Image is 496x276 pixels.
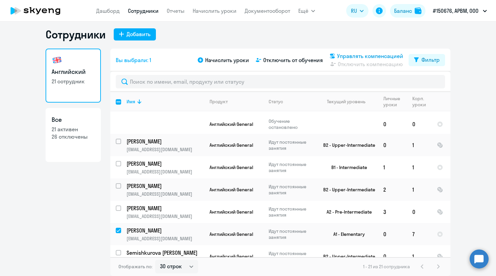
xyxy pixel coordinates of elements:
a: Все21 активен26 отключены [46,108,101,162]
p: Идут постоянные занятия [269,184,315,196]
p: 26 отключены [52,133,95,140]
a: Отчеты [167,7,185,14]
span: Отключить от обучения [263,56,323,64]
a: [PERSON_NAME] [127,138,204,145]
div: Текущий уровень [327,99,365,105]
a: [PERSON_NAME] [127,227,204,234]
td: 0 [407,114,432,134]
button: Балансbalance [390,4,425,18]
span: Отображать по: [118,264,153,270]
a: Начислить уроки [193,7,237,14]
p: [PERSON_NAME] [127,138,203,145]
span: Управлять компенсацией [337,52,403,60]
p: Идут постоянные занятия [269,206,315,218]
p: [EMAIL_ADDRESS][DOMAIN_NAME] [127,236,204,242]
td: 1 [407,178,432,201]
button: Ещё [298,4,315,18]
img: balance [415,7,421,14]
p: #150676, АРВМ, ООО [433,7,478,15]
img: english [52,55,62,65]
a: Сотрудники [128,7,159,14]
td: B1 - Intermediate [315,156,378,178]
a: Документооборот [245,7,290,14]
td: A1 - Elementary [315,223,378,245]
h1: Сотрудники [46,28,106,41]
td: B2 - Upper-Intermediate [315,245,378,268]
td: 0 [378,223,407,245]
p: [EMAIL_ADDRESS][DOMAIN_NAME] [127,169,204,175]
td: 0 [407,201,432,223]
p: 21 активен [52,126,95,133]
td: B2 - Upper-Intermediate [315,134,378,156]
p: [EMAIL_ADDRESS][DOMAIN_NAME] [127,146,204,153]
p: [PERSON_NAME] [127,160,203,167]
a: Semishkurova [PERSON_NAME] [127,249,204,256]
a: Английский21 сотрудник [46,49,101,103]
p: Semishkurova [PERSON_NAME] [127,249,203,256]
p: Идут постоянные занятия [269,250,315,263]
span: Английский General [210,231,253,237]
td: B2 - Upper-Intermediate [315,178,378,201]
span: Английский General [210,121,253,127]
td: A2 - Pre-Intermediate [315,201,378,223]
td: 1 [378,156,407,178]
h3: Английский [52,67,95,76]
p: [PERSON_NAME] [127,204,203,212]
span: Английский General [210,142,253,148]
div: Продукт [210,99,228,105]
h3: Все [52,115,95,124]
td: 0 [378,134,407,156]
span: 1 - 21 из 21 сотрудника [363,264,410,270]
p: Обучение остановлено [269,118,315,130]
td: 7 [407,223,432,245]
button: RU [346,4,368,18]
span: Вы выбрали: 1 [116,56,151,64]
td: 1 [407,156,432,178]
p: [EMAIL_ADDRESS][DOMAIN_NAME] [127,191,204,197]
div: Фильтр [421,56,440,64]
span: Английский General [210,209,253,215]
td: 3 [378,201,407,223]
p: Идут постоянные занятия [269,139,315,151]
td: 0 [378,114,407,134]
div: Имя [127,99,135,105]
span: Ещё [298,7,308,15]
p: [EMAIL_ADDRESS][DOMAIN_NAME] [127,213,204,219]
input: Поиск по имени, email, продукту или статусу [116,75,445,88]
span: RU [351,7,357,15]
p: [PERSON_NAME] [127,182,203,190]
a: Дашборд [96,7,120,14]
button: Фильтр [409,54,445,66]
td: 0 [378,245,407,268]
span: Английский General [210,253,253,259]
a: [PERSON_NAME] [127,182,204,190]
div: Корп. уроки [412,95,431,108]
div: Статус [269,99,283,105]
div: Баланс [394,7,412,15]
button: #150676, АРВМ, ООО [430,3,490,19]
div: Имя [127,99,204,105]
td: 2 [378,178,407,201]
p: [PERSON_NAME] [127,227,203,234]
div: Добавить [127,30,150,38]
p: Идут постоянные занятия [269,228,315,240]
span: Начислить уроки [205,56,249,64]
td: 1 [407,134,432,156]
a: [PERSON_NAME] [127,160,204,167]
span: Английский General [210,164,253,170]
div: Текущий уровень [321,99,378,105]
a: [PERSON_NAME] [127,204,204,212]
p: Идут постоянные занятия [269,161,315,173]
span: Английский General [210,187,253,193]
p: 21 сотрудник [52,78,95,85]
button: Добавить [114,28,156,40]
td: 1 [407,245,432,268]
div: Личные уроки [383,95,407,108]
